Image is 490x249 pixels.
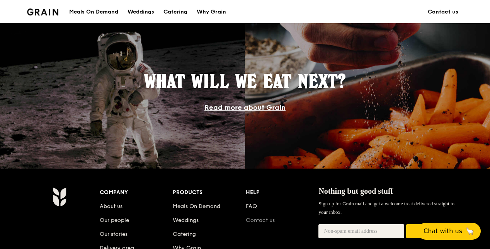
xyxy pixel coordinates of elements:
div: Products [173,187,246,198]
div: Help [246,187,319,198]
span: Chat with us [424,227,462,236]
div: Catering [163,0,187,24]
a: Weddings [123,0,159,24]
a: Read more about Grain [204,103,286,112]
span: Nothing but good stuff [318,187,393,195]
input: Non-spam email address [318,224,404,238]
a: Weddings [173,217,199,223]
span: Sign up for Grain mail and get a welcome treat delivered straight to your inbox. [318,201,454,215]
a: FAQ [246,203,257,210]
button: Join the crew [406,224,464,239]
a: Why Grain [192,0,231,24]
img: Grain [27,9,58,15]
div: Weddings [128,0,154,24]
a: Our stories [100,231,128,237]
a: Contact us [246,217,275,223]
a: Meals On Demand [173,203,220,210]
a: Our people [100,217,129,223]
a: Contact us [423,0,463,24]
span: What will we eat next? [144,70,346,92]
span: 🦙 [465,227,475,236]
button: Chat with us🦙 [417,223,481,240]
img: Grain [53,187,66,206]
div: Why Grain [197,0,226,24]
a: About us [100,203,122,210]
div: Company [100,187,173,198]
a: Catering [173,231,196,237]
a: Catering [159,0,192,24]
div: Meals On Demand [69,0,118,24]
